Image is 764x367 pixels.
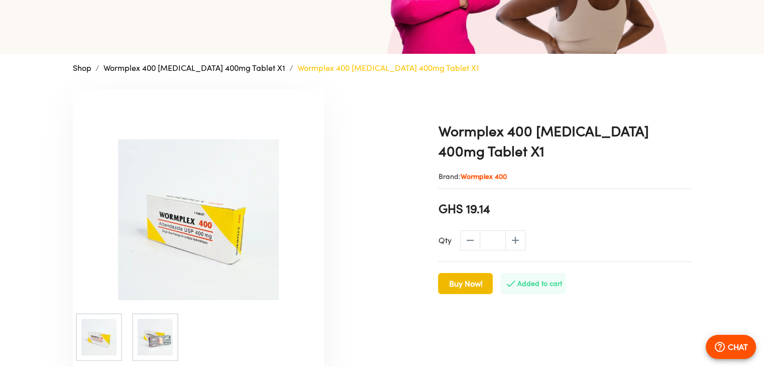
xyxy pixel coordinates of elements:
[438,234,451,246] p: Qty
[95,62,99,74] li: /
[460,172,506,180] span: Wormplex 400
[103,63,285,73] a: Wormplex 400 [MEDICAL_DATA] 400mg Tablet X1
[438,200,490,217] span: GHS 19.14
[438,171,691,181] p: Brand:
[73,62,692,74] nav: breadcrumb
[501,273,566,294] button: Added to cart
[81,319,118,355] img: Wormplex 400 Albendazole 400mg Tablet X1
[449,277,482,291] span: Buy Now!
[73,139,324,300] img: Wormplex 400 Albendazole 400mg Tablet X1
[138,319,174,355] img: Wormplex 400 Albendazole 400mg Tablet X1
[706,335,756,359] button: CHAT
[289,62,293,74] li: /
[438,273,493,294] button: Buy Now!
[505,278,562,290] span: Added to cart
[297,62,479,74] p: Wormplex 400 [MEDICAL_DATA] 400mg Tablet X1
[438,121,691,161] h1: Wormplex 400 [MEDICAL_DATA] 400mg Tablet X1
[728,341,748,353] p: CHAT
[73,63,91,73] a: Shop
[505,230,525,250] span: increase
